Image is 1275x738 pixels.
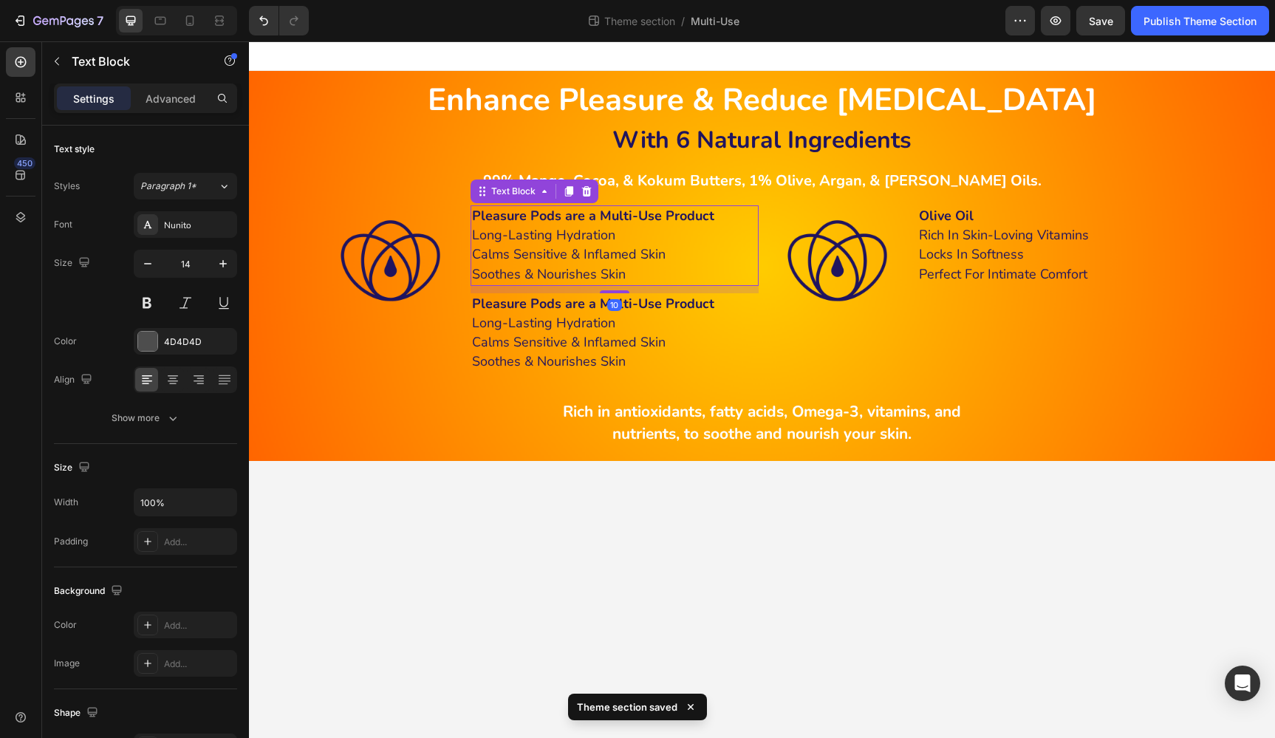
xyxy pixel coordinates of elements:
[54,335,77,348] div: Color
[54,405,237,431] button: Show more
[54,218,72,231] div: Font
[223,204,417,222] span: Calms Sensitive & Inflamed Skin
[681,13,685,29] span: /
[239,143,290,157] div: Text Block
[54,535,88,548] div: Padding
[6,6,110,35] button: 7
[54,370,95,390] div: Align
[54,253,93,273] div: Size
[1076,6,1125,35] button: Save
[577,700,677,714] p: Theme section saved
[363,382,663,403] strong: nutrients, to soothe and nourish your skin.
[54,581,126,601] div: Background
[363,83,663,115] strong: With 6 Natural Ingredients
[223,224,377,242] span: Soothes & Nourishes Skin
[249,41,1275,738] iframe: Design area
[112,411,180,426] div: Show more
[54,703,101,723] div: Shape
[531,164,646,279] img: Rich In Skin-Loving Vitamins. Locks In Softness. Perfect For Intimate Comfort.
[54,180,80,193] div: Styles
[223,292,417,310] span: Calms Sensitive & Inflamed Skin
[223,311,377,329] span: Soothes & Nourishes Skin
[14,157,35,169] div: 450
[1089,15,1113,27] span: Save
[54,618,77,632] div: Color
[601,13,678,29] span: Theme section
[1225,666,1260,701] div: Open Intercom Messenger
[670,224,838,242] span: Perfect For Intimate Comfort
[164,657,233,671] div: Add...
[222,164,510,245] div: Rich Text Editor. Editing area: main
[134,173,237,199] button: Paragraph 1*
[249,6,309,35] div: Undo/Redo
[54,458,93,478] div: Size
[70,164,214,279] a: Pleasure Pods ingredient Mango Butter
[1144,13,1257,29] div: Publish Theme Section
[134,489,236,516] input: Auto
[54,657,80,670] div: Image
[146,91,196,106] p: Advanced
[223,185,366,202] span: Long-Lasting Hydration
[691,13,739,29] span: Multi-Use
[73,91,114,106] p: Settings
[164,536,233,549] div: Add...
[164,619,233,632] div: Add...
[314,360,712,380] strong: Rich in antioxidants, fatty acids, Omega-3, vitamins, and
[358,258,373,270] div: 10
[670,185,840,202] span: Rich In Skin-Loving Vitamins
[97,12,103,30] p: 7
[670,165,725,183] strong: Olive Oil
[223,253,465,271] strong: Pleasure Pods are a Multi-Use Product
[72,52,197,70] p: Text Block
[234,129,793,149] strong: 99% Mango, Cocoa, & Kokum Butters, 1% Olive, Argan, & [PERSON_NAME] Oils.
[54,496,78,509] div: Width
[670,204,775,222] span: Locks In Softness
[84,164,199,279] img: Long-Lasting Hydration. Calms Sensitive & Inflamed Skin. Soothes & Nourishes Skin.
[54,143,95,156] div: Text style
[164,219,233,232] div: Nunito
[223,165,465,183] strong: Pleasure Pods are a Multi-Use Product
[223,273,366,290] span: Long-Lasting Hydration
[164,335,233,349] div: 4D4D4D
[517,164,661,279] a: Pleasure Pods ingredient Olive Oil
[1131,6,1269,35] button: Publish Theme Section
[140,180,196,193] span: Paragraph 1*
